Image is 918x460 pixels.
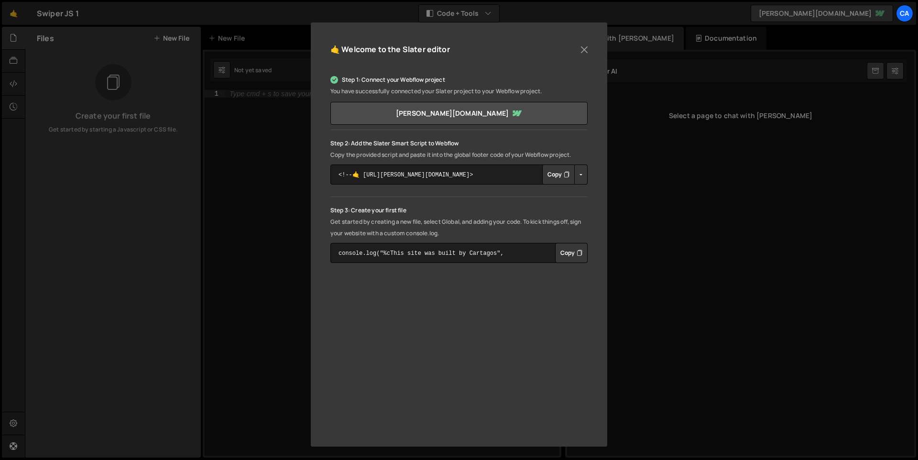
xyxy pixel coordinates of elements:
[330,42,450,57] h5: 🤙 Welcome to the Slater editor
[330,74,588,86] p: Step 1: Connect your Webflow project
[330,138,588,149] p: Step 2: Add the Slater Smart Script to Webflow
[330,243,588,263] textarea: console.log("%cThis site was built by Cartagos", "background:blue;color:#fff;padding: 8px;");
[542,164,588,185] div: Button group with nested dropdown
[555,243,588,263] button: Copy
[896,5,913,22] a: Ca
[330,149,588,161] p: Copy the provided script and paste it into the global footer code of your Webflow project.
[330,164,588,185] textarea: <!--🤙 [URL][PERSON_NAME][DOMAIN_NAME]> <script>document.addEventListener("DOMContentLoaded", func...
[542,164,575,185] button: Copy
[330,86,588,97] p: You have successfully connected your Slater project to your Webflow project.
[330,285,588,429] iframe: YouTube video player
[330,216,588,239] p: Get started by creating a new file, select Global, and adding your code. To kick things off, sign...
[555,243,588,263] div: Button group with nested dropdown
[330,205,588,216] p: Step 3: Create your first file
[330,102,588,125] a: [PERSON_NAME][DOMAIN_NAME]
[577,43,591,57] button: Close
